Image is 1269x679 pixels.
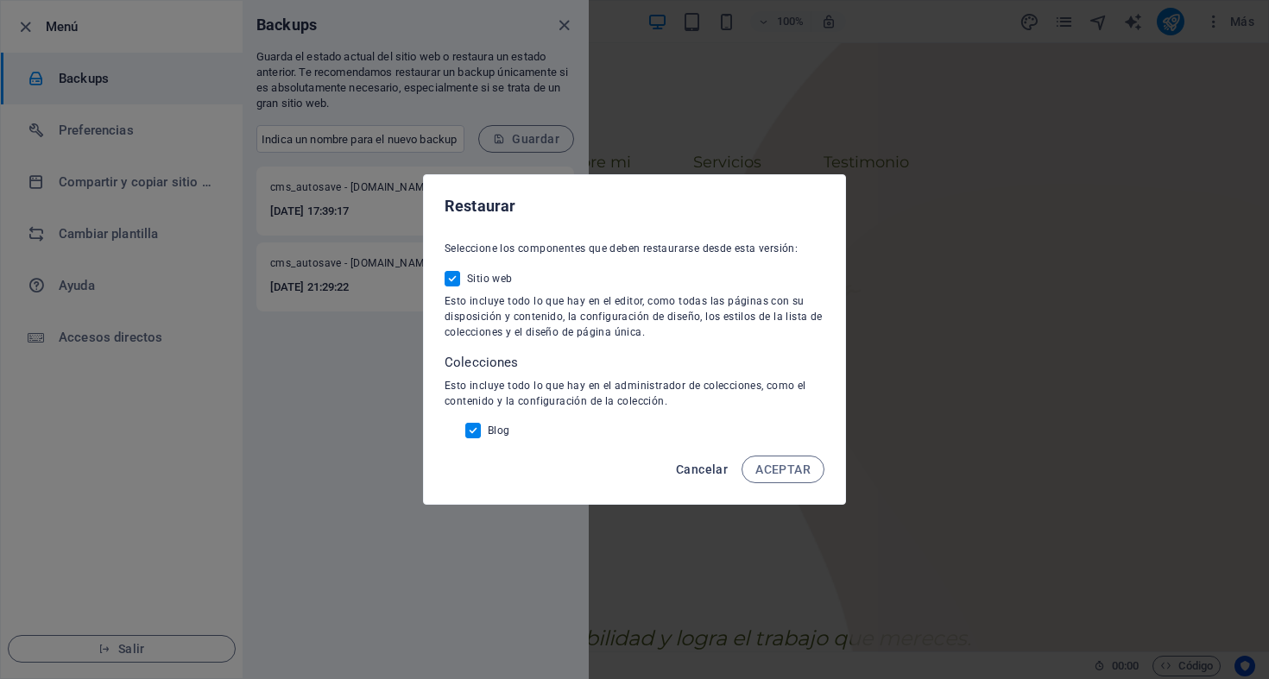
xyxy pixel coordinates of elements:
span: Sitio web [467,272,513,286]
h2: Restaurar [445,196,824,217]
span: Esto incluye todo lo que hay en el administrador de colecciones, como el contenido y la configura... [445,380,806,407]
span: ACEPTAR [755,462,811,476]
span: Esto incluye todo lo que hay en el editor, como todas las páginas con su disposición y contenido,... [445,295,823,338]
span: Blog [488,424,510,437]
p: Colecciones [445,354,824,371]
button: Cancelar [669,456,735,483]
span: Cancelar [676,462,728,476]
button: ACEPTAR [742,456,824,483]
span: Seleccione los componentes que deben restaurarse desde esta versión: [445,242,798,255]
